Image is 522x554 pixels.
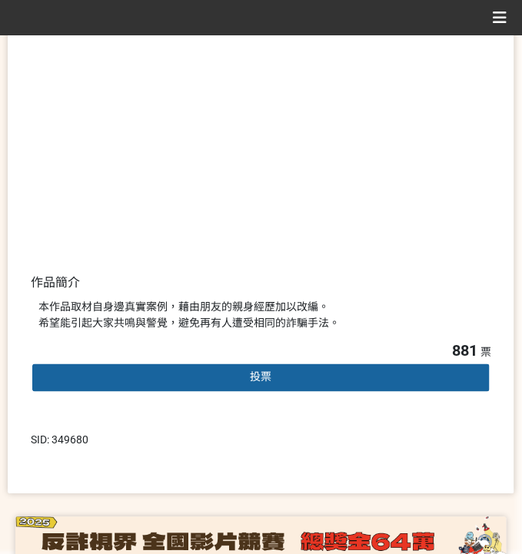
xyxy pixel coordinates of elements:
span: 作品簡介 [31,275,80,290]
span: SID: 349680 [31,434,88,446]
span: 投票 [251,371,272,383]
span: 881 [452,342,477,360]
span: 票 [480,347,491,359]
div: 本作品取材自身邊真實案例，藉由朋友的親身經歷加以改編。 希望能引起大家共鳴與警覺，避免再有人遭受相同的詐騙手法。 [38,300,484,332]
